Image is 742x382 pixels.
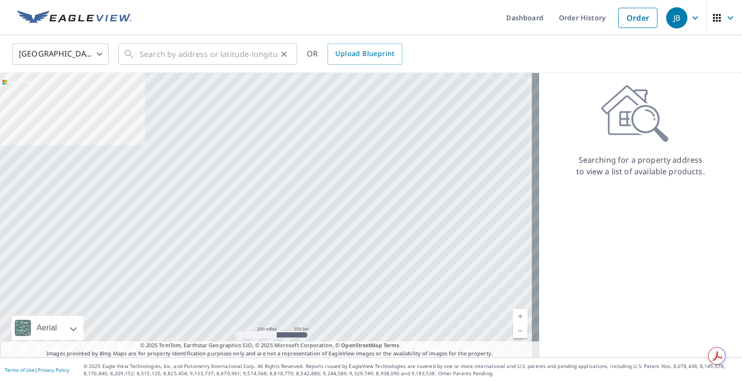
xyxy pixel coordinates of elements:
div: OR [307,43,402,65]
a: Terms [384,341,400,349]
a: Current Level 5, Zoom Out [513,324,528,338]
a: OpenStreetMap [341,341,382,349]
div: [GEOGRAPHIC_DATA] [12,41,109,68]
a: Terms of Use [5,367,35,373]
p: © 2025 Eagle View Technologies, Inc. and Pictometry International Corp. All Rights Reserved. Repo... [84,363,737,377]
button: Clear [277,47,291,61]
a: Order [618,8,657,28]
span: © 2025 TomTom, Earthstar Geographics SIO, © 2025 Microsoft Corporation, © [140,341,400,350]
p: | [5,367,69,373]
p: Searching for a property address to view a list of available products. [576,154,705,177]
img: EV Logo [17,11,131,25]
div: Aerial [34,316,60,340]
div: JB [666,7,687,28]
div: Aerial [12,316,84,340]
a: Upload Blueprint [328,43,402,65]
input: Search by address or latitude-longitude [140,41,277,68]
a: Current Level 5, Zoom In [513,309,528,324]
a: Privacy Policy [38,367,69,373]
span: Upload Blueprint [335,48,394,60]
